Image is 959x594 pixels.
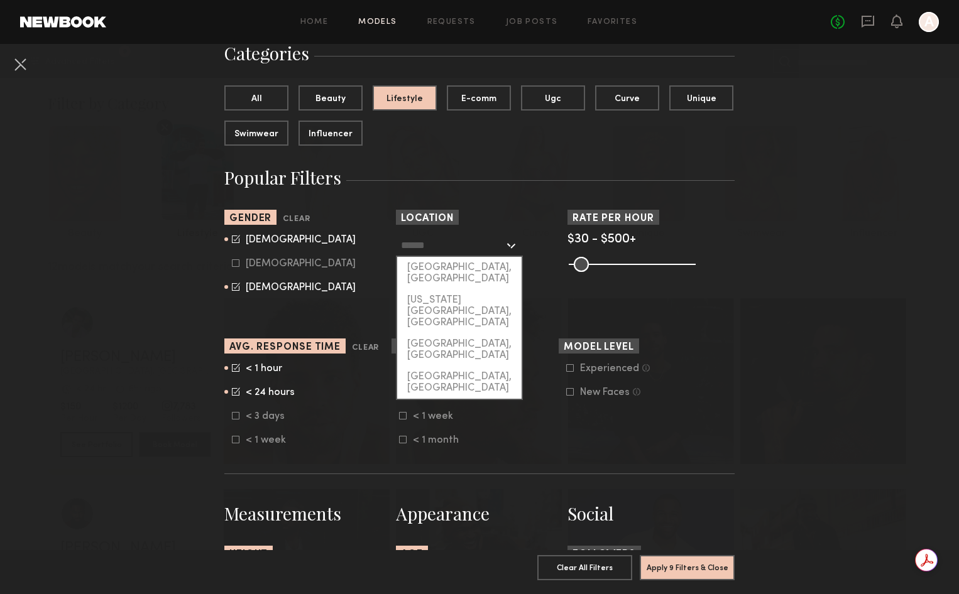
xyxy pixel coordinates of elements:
[246,260,356,267] div: [DEMOGRAPHIC_DATA]
[229,214,271,224] span: Gender
[521,85,585,111] button: Ugc
[567,502,735,526] h3: Social
[283,212,310,227] button: Clear
[224,502,392,526] h3: Measurements
[580,389,630,396] div: New Faces
[224,121,288,146] button: Swimwear
[397,257,522,289] div: [GEOGRAPHIC_DATA], [GEOGRAPHIC_DATA]
[358,18,397,26] a: Models
[669,85,733,111] button: Unique
[246,365,295,372] div: < 1 hour
[279,548,306,563] button: Clear
[447,85,511,111] button: E-comm
[397,289,522,333] div: [US_STATE][GEOGRAPHIC_DATA], [GEOGRAPHIC_DATA]
[580,365,639,372] div: Experienced
[564,343,634,352] span: Model Level
[300,18,329,26] a: Home
[413,413,462,420] div: < 1 week
[224,85,288,111] button: All
[246,284,356,291] div: [DEMOGRAPHIC_DATA]
[10,54,30,74] button: Cancel
[246,413,295,420] div: < 3 days
[401,214,454,224] span: Location
[224,166,735,190] h3: Popular Filters
[434,548,461,563] button: Clear
[246,236,356,244] div: [DEMOGRAPHIC_DATA]
[10,54,30,77] common-close-button: Cancel
[224,41,735,65] h3: Categories
[299,121,363,146] button: Influencer
[919,12,939,32] a: A
[229,343,341,352] span: Avg. Response Time
[506,18,558,26] a: Job Posts
[299,85,363,111] button: Beauty
[373,85,437,111] button: Lifestyle
[567,234,636,246] span: $30 - $500+
[352,341,379,355] button: Clear
[413,436,462,444] div: < 1 month
[246,389,295,396] div: < 24 hours
[537,555,632,580] button: Clear All Filters
[246,436,295,444] div: < 1 week
[396,502,563,526] h3: Appearance
[427,18,476,26] a: Requests
[595,85,659,111] button: Curve
[397,333,522,366] div: [GEOGRAPHIC_DATA], [GEOGRAPHIC_DATA]
[573,214,654,224] span: Rate per Hour
[397,366,522,399] div: [GEOGRAPHIC_DATA], [GEOGRAPHIC_DATA]
[640,555,735,580] button: Apply 9 Filters & Close
[588,18,637,26] a: Favorites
